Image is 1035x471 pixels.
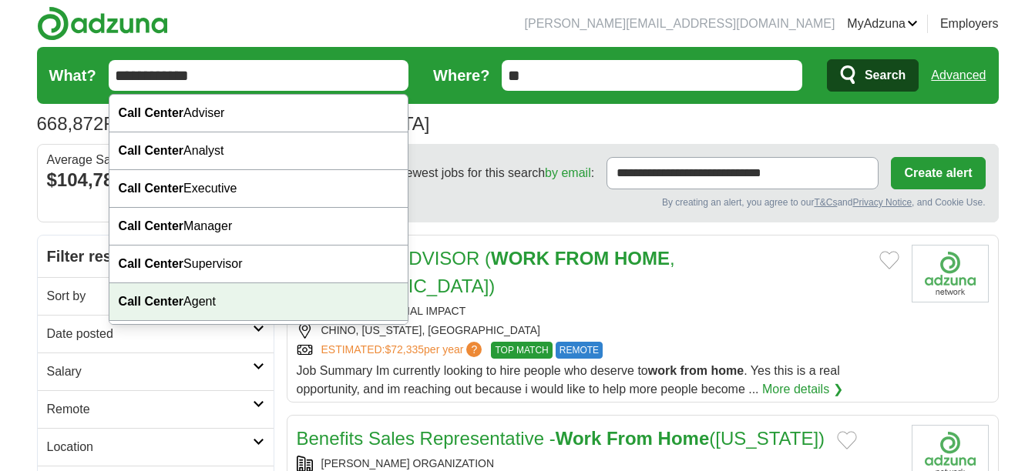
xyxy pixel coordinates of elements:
[847,15,918,33] a: MyAdzuna
[321,342,486,359] a: ESTIMATED:$72,335per year?
[331,164,594,182] span: Receive the newest jobs for this search :
[680,364,708,377] strong: from
[385,343,424,356] span: $72,335
[814,197,837,208] a: T&Cs
[47,325,253,343] h2: Date posted
[38,428,274,466] a: Location
[297,248,675,296] a: FINANCIAL ADVISOR (WORK FROM HOME, [GEOGRAPHIC_DATA])
[491,248,549,269] strong: WORK
[433,64,489,87] label: Where?
[879,251,899,269] button: Add to favorite jobs
[119,182,183,195] strong: Call Center
[119,219,183,232] strong: Call Center
[109,132,408,170] div: Analyst
[297,428,825,449] a: Benefits Sales Representative -Work From Home([US_STATE])
[49,64,96,87] label: What?
[300,195,986,209] div: By creating an alert, you agree to our and , and Cookie Use.
[912,245,989,302] img: Company logo
[525,15,835,33] li: [PERSON_NAME][EMAIL_ADDRESS][DOMAIN_NAME]
[556,342,603,359] span: REMOTE
[47,400,253,419] h2: Remote
[852,197,912,208] a: Privacy Notice
[37,113,430,134] h1: Remote Jobs in [GEOGRAPHIC_DATA]
[119,106,183,119] strong: Call Center
[762,380,843,399] a: More details ❯
[466,342,482,357] span: ?
[38,390,274,428] a: Remote
[109,208,408,246] div: Manager
[38,352,274,390] a: Salary
[297,322,899,339] div: CHINO, [US_STATE], [GEOGRAPHIC_DATA]
[545,166,591,179] a: by email
[614,248,670,269] strong: HOME
[109,321,408,359] div: Call Center
[47,166,264,194] div: $104,786
[47,438,253,456] h2: Location
[37,110,104,138] span: 668,872
[297,303,899,319] div: GLOBAL FINANCIAL IMPACT
[648,364,677,377] strong: work
[555,248,610,269] strong: FROM
[711,364,744,377] strong: home
[837,431,857,449] button: Add to favorite jobs
[119,144,183,157] strong: Call Center
[38,277,274,315] a: Sort by
[37,6,168,41] img: Adzuna logo
[556,428,602,449] strong: Work
[109,246,408,283] div: Supervisor
[827,59,919,92] button: Search
[119,295,183,308] strong: Call Center
[109,170,408,208] div: Executive
[38,315,274,352] a: Date posted
[931,60,986,91] a: Advanced
[47,287,253,306] h2: Sort by
[940,15,999,33] a: Employers
[891,157,985,189] button: Create alert
[109,95,408,132] div: Adviser
[109,283,408,321] div: Agent
[47,154,264,166] div: Average Salary
[47,362,253,381] h2: Salary
[607,428,653,449] strong: From
[38,235,274,277] h2: Filter results
[119,257,183,270] strong: Call Center
[658,428,710,449] strong: Home
[297,364,840,396] span: Job Summary Im currently looking to hire people who deserve to . Yes this is a real opportunity, ...
[491,342,552,359] span: TOP MATCH
[865,60,906,91] span: Search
